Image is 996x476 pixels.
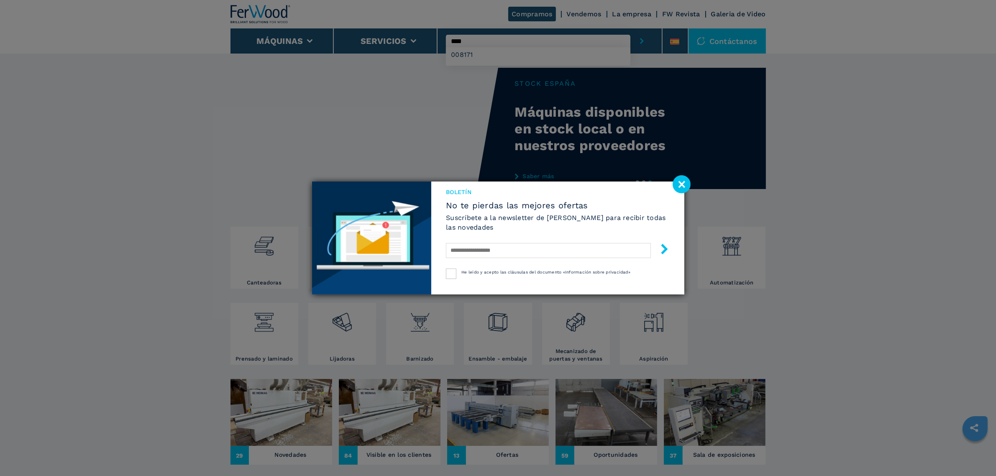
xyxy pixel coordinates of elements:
button: submit-button [651,241,670,260]
span: Boletín [446,188,669,196]
img: Newsletter image [312,182,432,294]
span: No te pierdas las mejores ofertas [446,200,669,210]
h6: Suscríbete a la newsletter de [PERSON_NAME] para recibir todas las novedades [446,213,669,232]
span: He leído y acepto las cláusulas del documento «Información sobre privacidad» [461,270,630,274]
